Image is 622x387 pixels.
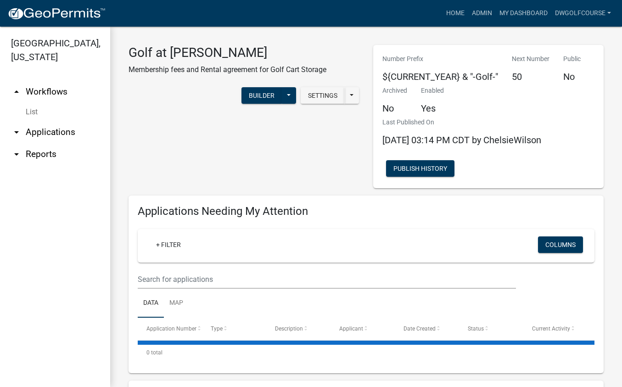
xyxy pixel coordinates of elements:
[11,149,22,160] i: arrow_drop_down
[382,103,407,114] h5: No
[138,205,594,218] h4: Applications Needing My Attention
[138,289,164,318] a: Data
[421,103,444,114] h5: Yes
[523,318,588,340] datatable-header-cell: Current Activity
[382,86,407,95] p: Archived
[129,45,326,61] h3: Golf at [PERSON_NAME]
[403,325,436,332] span: Date Created
[551,5,615,22] a: dwgolfcourse
[339,325,363,332] span: Applicant
[443,5,468,22] a: Home
[496,5,551,22] a: My Dashboard
[512,54,549,64] p: Next Number
[211,325,223,332] span: Type
[129,64,326,75] p: Membership fees and Rental agreement for Golf Cart Storage
[301,87,345,104] button: Settings
[421,86,444,95] p: Enabled
[563,71,581,82] h5: No
[382,118,541,127] p: Last Published On
[459,318,523,340] datatable-header-cell: Status
[11,86,22,97] i: arrow_drop_up
[468,325,484,332] span: Status
[241,87,282,104] button: Builder
[386,166,454,173] wm-modal-confirm: Workflow Publish History
[275,325,303,332] span: Description
[266,318,331,340] datatable-header-cell: Description
[164,289,189,318] a: Map
[202,318,266,340] datatable-header-cell: Type
[138,341,594,364] div: 0 total
[138,318,202,340] datatable-header-cell: Application Number
[146,325,196,332] span: Application Number
[532,325,570,332] span: Current Activity
[563,54,581,64] p: Public
[382,54,498,64] p: Number Prefix
[382,71,498,82] h5: ${CURRENT_YEAR} & "-Golf-"
[11,127,22,138] i: arrow_drop_down
[331,318,395,340] datatable-header-cell: Applicant
[138,270,516,289] input: Search for applications
[468,5,496,22] a: Admin
[395,318,459,340] datatable-header-cell: Date Created
[149,236,188,253] a: + Filter
[538,236,583,253] button: Columns
[382,135,541,146] span: [DATE] 03:14 PM CDT by ChelsieWilson
[386,160,454,177] button: Publish History
[512,71,549,82] h5: 50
